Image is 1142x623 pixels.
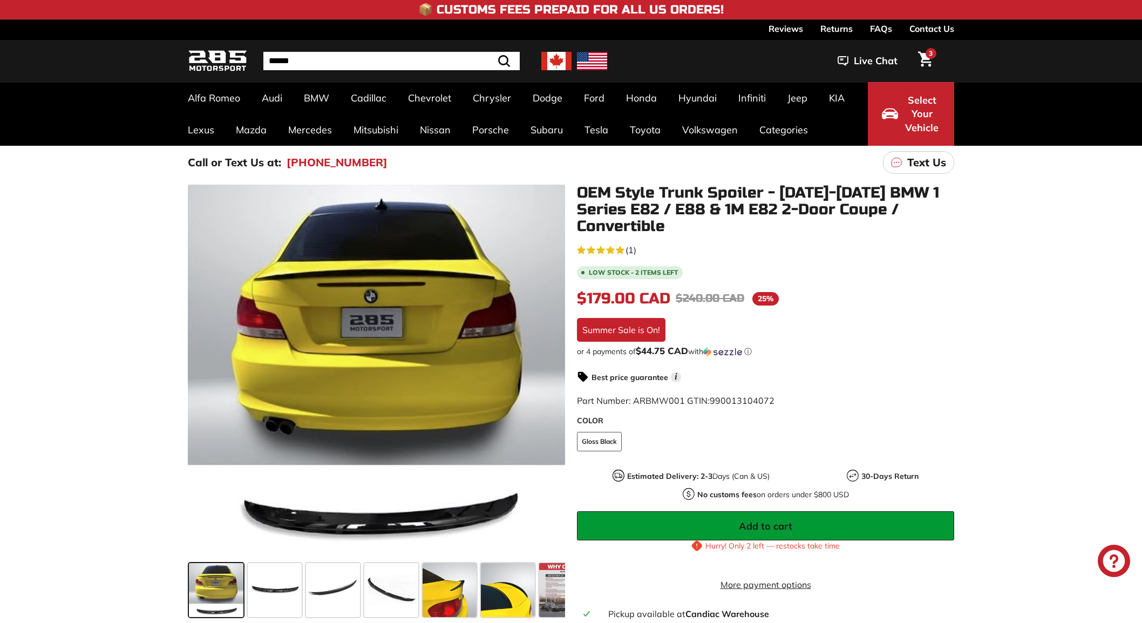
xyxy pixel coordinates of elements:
[409,114,461,146] a: Nissan
[697,490,757,499] strong: No customs fees
[868,82,954,146] button: Select Your Vehicle
[277,114,343,146] a: Mercedes
[636,345,688,356] span: $44.75 CAD
[1095,545,1133,580] inbox-online-store-chat: Shopify online store chat
[705,540,840,551] p: Hurry! Only 2 left — restocks take time
[883,151,954,174] a: Text Us
[263,52,520,70] input: Search
[577,415,954,426] label: COLOR
[397,82,462,114] a: Chevrolet
[573,82,615,114] a: Ford
[522,82,573,114] a: Dodge
[574,114,619,146] a: Tesla
[824,48,912,75] button: Live Chat
[188,154,281,171] p: Call or Text Us at:
[903,93,940,135] span: Select Your Vehicle
[188,49,247,74] img: Logo_285_Motorsport_areodynamics_components
[577,511,954,540] button: Add to cart
[608,607,948,620] div: Pickup available at
[251,82,293,114] a: Audi
[870,19,892,38] a: FAQs
[820,19,853,38] a: Returns
[615,82,668,114] a: Honda
[577,289,670,308] span: $179.00 CAD
[739,520,792,532] span: Add to cart
[461,114,520,146] a: Porsche
[703,347,742,357] img: Sezzle
[343,114,409,146] a: Mitsubishi
[626,243,636,256] span: (1)
[668,82,728,114] a: Hyundai
[589,269,678,276] span: Low stock - 2 items left
[907,154,946,171] p: Text Us
[619,114,671,146] a: Toyota
[225,114,277,146] a: Mazda
[769,19,803,38] a: Reviews
[752,292,779,306] span: 25%
[462,82,522,114] a: Chrysler
[854,54,898,68] span: Live Chat
[627,471,770,482] p: Days (Can & US)
[177,82,251,114] a: Alfa Romeo
[177,114,225,146] a: Lexus
[520,114,574,146] a: Subaru
[627,471,712,481] strong: Estimated Delivery: 2-3
[818,82,855,114] a: KIA
[293,82,340,114] a: BMW
[418,3,724,16] h4: 📦 Customs Fees Prepaid for All US Orders!
[577,242,954,256] a: 5.0 rating (1 votes)
[577,395,774,406] span: Part Number: ARBMW001 GTIN:
[861,471,919,481] strong: 30-Days Return
[577,318,665,342] div: Summer Sale is On!
[685,608,769,619] strong: Candiac Warehouse
[340,82,397,114] a: Cadillac
[728,82,777,114] a: Infiniti
[671,114,749,146] a: Volkswagen
[577,346,954,357] div: or 4 payments of$44.75 CADwithSezzle Click to learn more about Sezzle
[710,395,774,406] span: 990013104072
[929,49,933,57] span: 3
[577,346,954,357] div: or 4 payments of with
[671,372,681,382] span: i
[577,185,954,234] h1: OEM Style Trunk Spoiler - [DATE]-[DATE] BMW 1 Series E82 / E88 & 1M E82 2-Door Coupe / Convertible
[676,292,744,305] span: $240.00 CAD
[749,114,819,146] a: Categories
[592,373,668,382] strong: Best price guarantee
[912,43,939,79] a: Cart
[909,19,954,38] a: Contact Us
[287,154,388,171] a: [PHONE_NUMBER]
[697,489,849,500] p: on orders under $800 USD
[577,578,954,591] a: More payment options
[777,82,818,114] a: Jeep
